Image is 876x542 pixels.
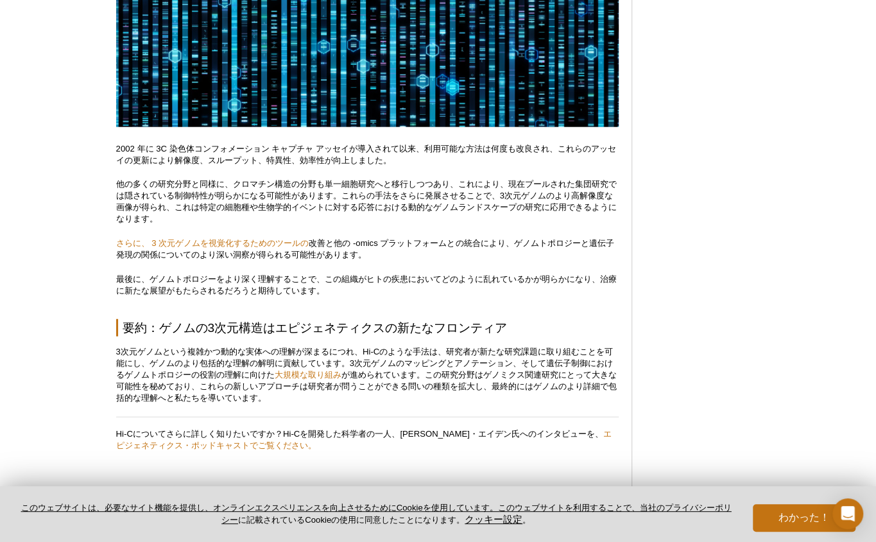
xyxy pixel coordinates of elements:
[465,514,522,526] button: クッキー設定
[21,503,732,525] a: このウェブサイトは、必要なサイト機能を提供し、オンラインエクスペリエンスを向上させるためにCookieを使用しています。このウェブサイトを利用することで、当社のプライバシーポリシー
[116,370,617,403] font: が進められています。この研究分野はゲノミクス関連研究にとって大きな可能性を秘めており、これらの新しいアプローチは研究者が問うことができる問いの種類を拡大し、最終的にはゲノムのより詳細で包括的な理...
[116,179,617,223] font: 他の多くの研究分野と同様に、クロマチン構造の分野も単一細胞研究へと移行しつつあり、これにより、現在プールされた集団研究では隠されている制御特性が明らかになる可能性があります。これらの手法をさらに...
[778,512,830,523] font: わかった！
[522,515,531,525] font: 。
[116,429,603,439] font: Hi-Cについてさらに詳しく知りたいですか？Hi-Cを開発した科学者の一人、[PERSON_NAME]・エイデン氏へのインタビューを、
[123,321,508,335] font: 要約：ゲノムの3次元構造はエピジェネティクスの新たなフロンティア
[116,238,309,248] a: さらに、 3 次元ゲノムを視覚化するためのツールの
[465,514,522,525] font: クッキー設定
[116,274,617,295] font: 最後に、ゲノムトポロジーをより深く理解することで、この組織がヒトの疾患においてどのように乱れているかが明らかになり、治療に新たな展望がもたらされるだろうと期待しています。
[275,370,341,380] a: 大規模な取り組み
[238,515,456,525] font: に記載されているCookieの使用に同意したことになります
[116,238,614,259] font: と他の -omics プラットフォームとの統合により、ゲノムトポロジーと遺伝子発現の関係についてのより深い洞察が得られる可能性があります。
[753,504,855,532] button: わかった！
[456,515,465,525] font: 。
[832,498,863,529] div: インターコムメッセンジャーを開く
[116,347,614,380] font: 3次元ゲノムという複雑かつ動的な実体への理解が深まるにつれ、Hi-Cのような手法は、研究者が新たな研究課題に取り組むことを可能にし、ゲノムのより包括的な理解の解明に貢献しています。3次元ゲノムの...
[116,144,617,165] font: 2002 年に 3C 染色体コンフォメーション キャプチャ アッセイが導入されて以来、利用可能な方法は何度も改良され、これらのアッセイの更新により解像度、スループット、特異性、効率性が向上しました。
[309,238,325,248] font: 改善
